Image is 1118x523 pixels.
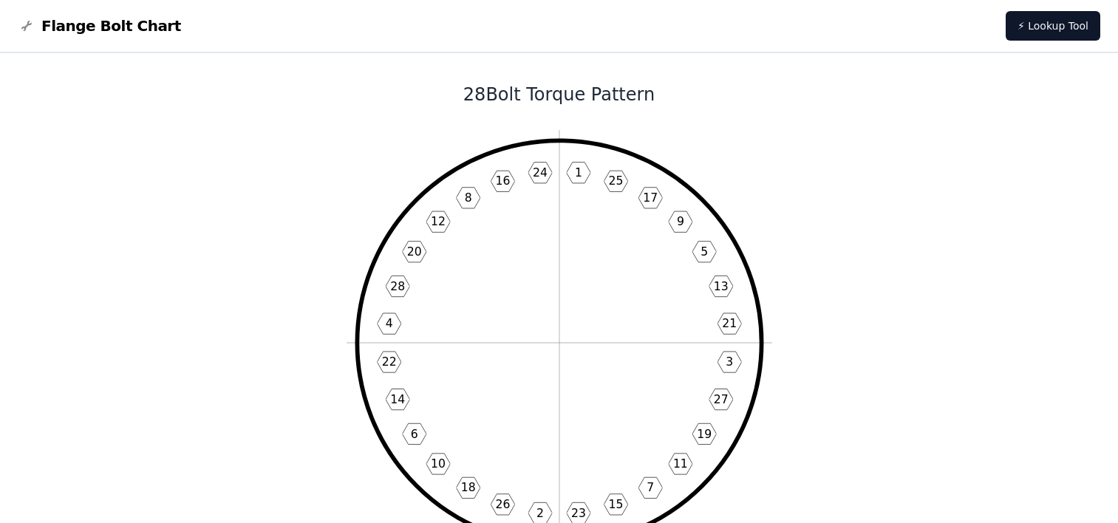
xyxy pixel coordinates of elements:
text: 8 [464,191,471,205]
text: 11 [672,457,687,471]
text: 4 [385,316,392,330]
text: 21 [722,316,737,330]
text: 14 [390,392,405,406]
text: 3 [726,355,733,369]
text: 19 [697,427,712,441]
text: 23 [570,506,585,520]
text: 18 [460,480,475,494]
text: 17 [643,191,658,205]
text: 28 [390,279,405,293]
text: 7 [647,480,654,494]
text: 27 [713,392,728,406]
text: 24 [533,165,548,180]
text: 2 [536,506,544,520]
a: Flange Bolt Chart LogoFlange Bolt Chart [18,16,181,36]
img: Flange Bolt Chart Logo [18,17,35,35]
text: 22 [381,355,396,369]
text: 20 [406,245,421,259]
text: 13 [713,279,728,293]
text: 26 [495,497,510,511]
text: 9 [676,214,684,228]
text: 15 [608,497,623,511]
text: 12 [431,214,446,228]
text: 6 [410,427,417,441]
span: Flange Bolt Chart [41,16,181,36]
text: 5 [701,245,708,259]
text: 25 [608,174,623,188]
text: 10 [431,457,446,471]
text: 1 [574,165,582,180]
text: 16 [495,174,510,188]
a: ⚡ Lookup Tool [1006,11,1100,41]
h1: 28 Bolt Torque Pattern [163,83,956,106]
